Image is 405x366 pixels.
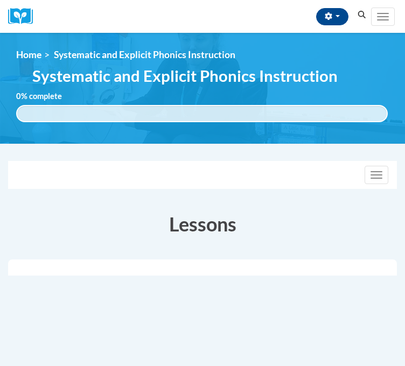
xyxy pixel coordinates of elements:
label: % complete [16,90,78,102]
button: Account Settings [316,8,348,25]
a: Cox Campus [8,8,40,25]
button: Search [354,9,370,22]
img: Logo brand [8,8,40,25]
span: Systematic and Explicit Phonics Instruction [54,49,235,60]
span: Systematic and Explicit Phonics Instruction [32,66,338,85]
span: 0 [16,91,21,101]
a: Home [16,49,41,60]
h3: Lessons [8,210,397,237]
